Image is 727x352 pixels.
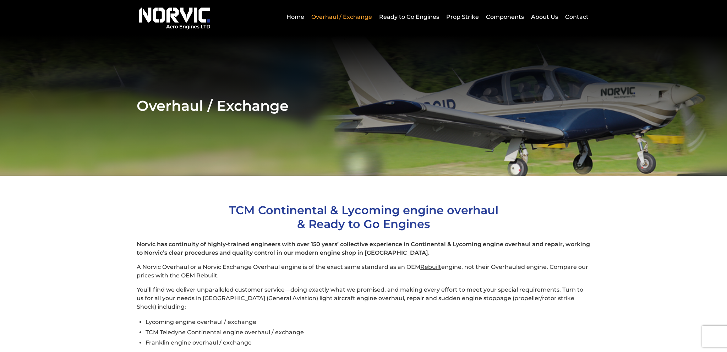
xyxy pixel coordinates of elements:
[420,264,441,270] span: Rebuilt
[146,337,591,348] li: Franklin engine overhaul / exchange
[229,203,498,231] span: TCM Continental & Lycoming engine overhaul & Ready to Go Engines
[137,97,591,114] h2: Overhaul / Exchange
[444,8,481,26] a: Prop Strike
[137,286,591,311] p: You’ll find we deliver unparalleled customer service—doing exactly what we promised, and making e...
[146,317,591,327] li: Lycoming engine overhaul / exchange
[377,8,441,26] a: Ready to Go Engines
[529,8,560,26] a: About Us
[137,263,591,280] p: A Norvic Overhaul or a Norvic Exchange Overhaul engine is of the exact same standard as an OEM en...
[563,8,589,26] a: Contact
[146,327,591,337] li: TCM Teledyne Continental engine overhaul / exchange
[137,241,590,256] strong: Norvic has continuity of highly-trained engineers with over 150 years’ collective experience in C...
[137,4,212,30] img: Norvic Aero Engines logo
[484,8,526,26] a: Components
[285,8,306,26] a: Home
[310,8,374,26] a: Overhaul / Exchange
